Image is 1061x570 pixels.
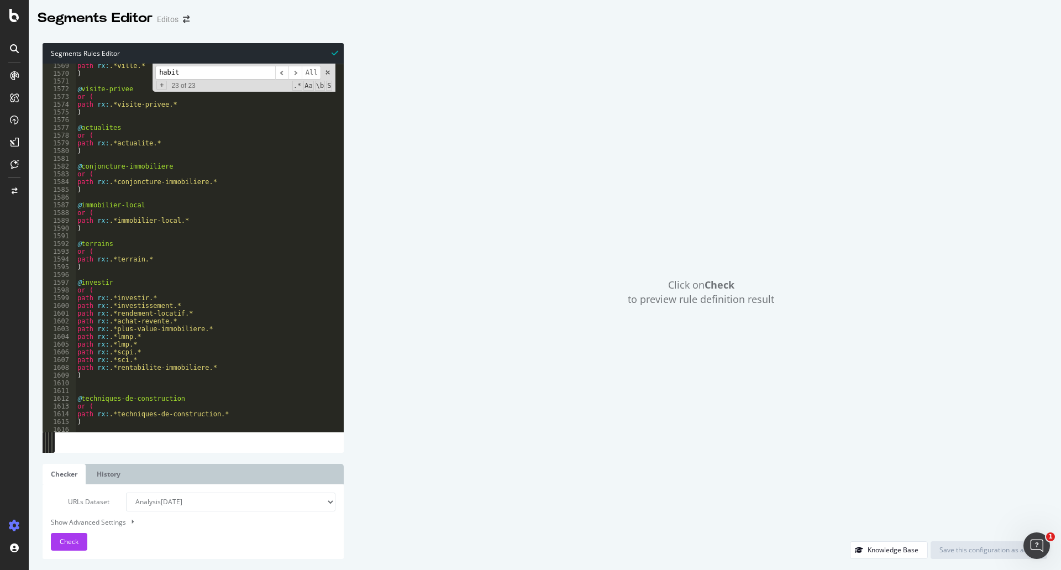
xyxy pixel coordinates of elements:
div: 1574 [43,101,76,108]
div: 1589 [43,217,76,224]
span: Syntax is valid [332,48,338,58]
a: Knowledge Base [850,545,928,555]
div: 1580 [43,147,76,155]
a: Checker [43,464,86,484]
div: 1611 [43,387,76,395]
label: URLs Dataset [43,493,118,511]
div: 1609 [43,372,76,379]
div: 1570 [43,70,76,77]
div: 1577 [43,124,76,132]
div: 1610 [43,379,76,387]
div: 1606 [43,348,76,356]
span: Click on to preview rule definition result [628,278,774,306]
div: 1595 [43,263,76,271]
div: arrow-right-arrow-left [183,15,190,23]
div: 1573 [43,93,76,101]
div: 1591 [43,232,76,240]
div: 1604 [43,333,76,341]
div: 1596 [43,271,76,279]
div: 1608 [43,364,76,372]
div: 1584 [43,178,76,186]
div: 1585 [43,186,76,194]
div: 1581 [43,155,76,163]
div: 1600 [43,302,76,310]
div: 1571 [43,77,76,85]
div: Show Advanced Settings [43,517,327,527]
span: CaseSensitive Search [303,81,313,91]
div: 1613 [43,402,76,410]
div: 1586 [43,194,76,201]
div: 1579 [43,139,76,147]
span: Search In Selection [326,81,332,91]
div: 1588 [43,209,76,217]
button: Save this configuration as active [931,541,1047,559]
strong: Check [705,278,734,291]
div: 1602 [43,317,76,325]
div: 1597 [43,279,76,286]
div: 1576 [43,116,76,124]
span: Check [60,537,78,546]
span: Whole Word Search [315,81,325,91]
span: RegExp Search [292,81,302,91]
div: Knowledge Base [868,545,918,555]
span: Alt-Enter [302,66,322,80]
div: Segments Rules Editor [43,43,344,64]
div: 1569 [43,62,76,70]
div: 1614 [43,410,76,418]
div: 1592 [43,240,76,248]
button: Check [51,533,87,551]
span: Toggle Replace mode [156,81,167,90]
div: Segments Editor [38,9,153,28]
div: 1594 [43,255,76,263]
div: 1601 [43,310,76,317]
iframe: Intercom live chat [1023,532,1050,559]
div: Save this configuration as active [939,545,1038,555]
div: 1587 [43,201,76,209]
span: 23 of 23 [167,82,199,90]
div: 1612 [43,395,76,402]
span: 1 [1046,532,1055,541]
button: Knowledge Base [850,541,928,559]
div: 1616 [43,426,76,433]
div: 1607 [43,356,76,364]
div: 1583 [43,170,76,178]
div: Editos [157,14,178,25]
span: ​ [275,66,288,80]
input: Search for [155,66,275,80]
span: ​ [288,66,302,80]
div: 1605 [43,341,76,348]
div: 1599 [43,294,76,302]
div: 1575 [43,108,76,116]
div: 1603 [43,325,76,333]
div: 1572 [43,85,76,93]
div: 1582 [43,163,76,170]
div: 1578 [43,132,76,139]
div: 1598 [43,286,76,294]
div: 1590 [43,224,76,232]
a: History [88,464,129,484]
div: 1593 [43,248,76,255]
div: 1615 [43,418,76,426]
